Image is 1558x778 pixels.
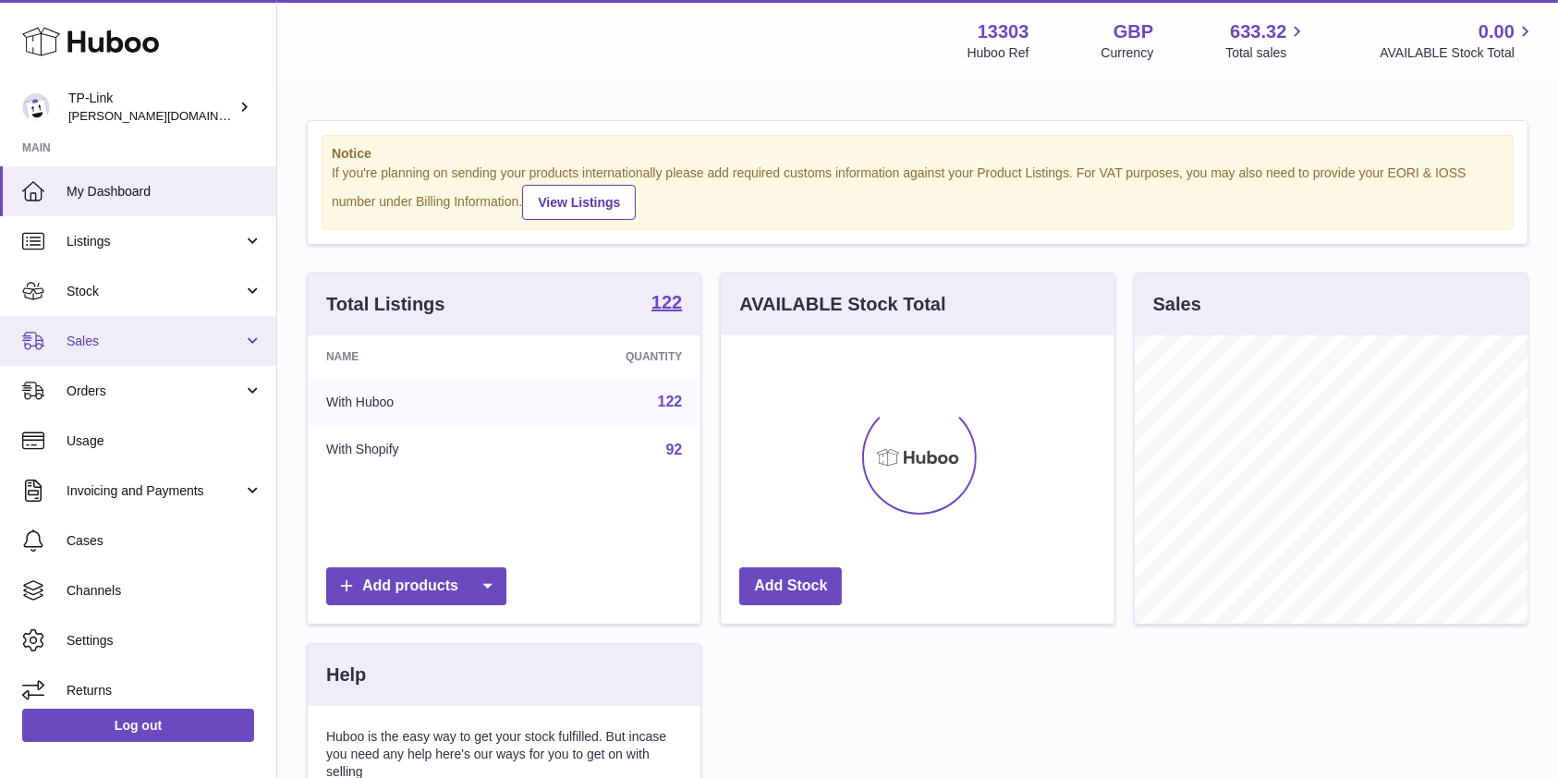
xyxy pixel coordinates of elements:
img: susie.li@tp-link.com [22,93,50,121]
span: [PERSON_NAME][DOMAIN_NAME][EMAIL_ADDRESS][DOMAIN_NAME] [68,108,467,123]
a: 0.00 AVAILABLE Stock Total [1380,19,1536,62]
span: Cases [67,532,262,550]
span: Returns [67,682,262,699]
span: Orders [67,383,243,400]
strong: 122 [651,293,682,311]
h3: Total Listings [326,292,445,317]
div: Currency [1102,44,1154,62]
span: Sales [67,333,243,350]
div: TP-Link [68,90,235,125]
strong: Notice [332,145,1503,163]
a: Add Stock [739,567,842,605]
strong: 13303 [978,19,1029,44]
span: Invoicing and Payments [67,482,243,500]
span: Channels [67,582,262,600]
a: 633.32 Total sales [1225,19,1308,62]
th: Quantity [519,335,700,378]
div: Huboo Ref [968,44,1029,62]
span: Listings [67,233,243,250]
h3: Help [326,663,366,687]
td: With Huboo [308,378,519,426]
h3: Sales [1153,292,1201,317]
div: If you're planning on sending your products internationally please add required customs informati... [332,164,1503,220]
span: Usage [67,432,262,450]
td: With Shopify [308,426,519,474]
h3: AVAILABLE Stock Total [739,292,945,317]
span: Total sales [1225,44,1308,62]
a: Log out [22,709,254,742]
a: 122 [651,293,682,315]
span: AVAILABLE Stock Total [1380,44,1536,62]
span: 633.32 [1230,19,1286,44]
a: 92 [666,442,683,457]
span: 0.00 [1479,19,1515,44]
span: My Dashboard [67,183,262,201]
span: Settings [67,632,262,650]
a: Add products [326,567,506,605]
a: 122 [658,394,683,409]
th: Name [308,335,519,378]
strong: GBP [1114,19,1153,44]
a: View Listings [522,185,636,220]
span: Stock [67,283,243,300]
